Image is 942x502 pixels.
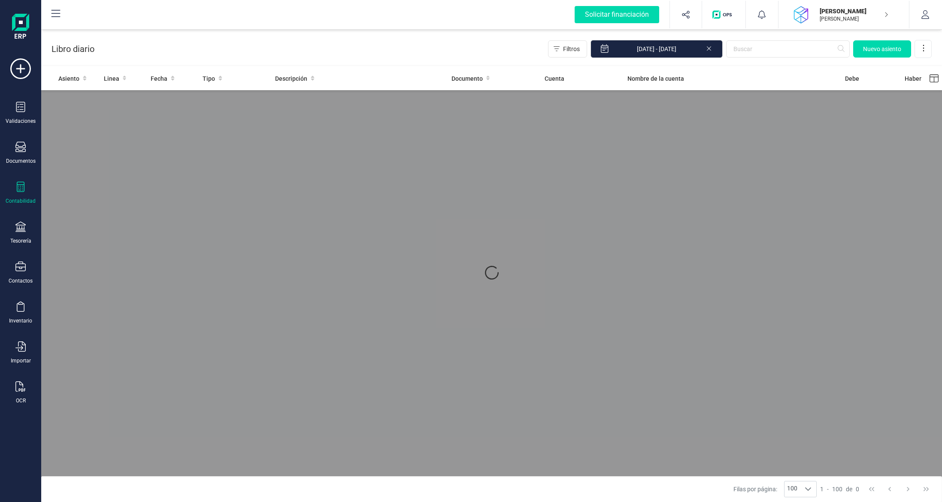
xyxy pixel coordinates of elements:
div: Contabilidad [6,198,36,204]
div: Importar [11,357,31,364]
span: Debe [845,74,859,83]
button: Nuevo asiento [853,40,911,58]
div: Solicitar financiación [575,6,659,23]
span: de [846,485,852,493]
button: First Page [863,481,880,497]
div: Inventario [9,317,32,324]
span: Fecha [151,74,167,83]
span: 100 [832,485,842,493]
p: [PERSON_NAME] [820,15,888,22]
div: OCR [16,397,26,404]
img: Logo de OPS [712,10,735,19]
button: Filtros [548,40,587,58]
img: Logo Finanedi [12,14,29,41]
span: Asiento [58,74,79,83]
span: Nuevo asiento [863,45,901,53]
button: Last Page [918,481,934,497]
input: Buscar [726,40,850,58]
span: Descripción [275,74,307,83]
span: Tipo [203,74,215,83]
span: 100 [784,481,800,497]
span: Cuenta [545,74,564,83]
span: 1 [820,485,824,493]
div: Tesorería [10,237,31,244]
p: Libro diario [51,43,94,55]
p: [PERSON_NAME] [820,7,888,15]
div: Filas por página: [733,481,817,497]
span: Documento [451,74,483,83]
span: Haber [905,74,921,83]
span: Nombre de la cuenta [627,74,684,83]
div: Documentos [6,158,36,164]
button: Previous Page [881,481,898,497]
button: DA[PERSON_NAME][PERSON_NAME] [789,1,899,28]
button: Solicitar financiación [564,1,669,28]
div: - [820,485,859,493]
span: 0 [856,485,859,493]
img: DA [792,5,811,24]
span: Linea [104,74,119,83]
span: Filtros [563,45,580,53]
div: Contactos [9,277,33,284]
button: Next Page [900,481,916,497]
button: Logo de OPS [707,1,740,28]
div: Validaciones [6,118,36,125]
